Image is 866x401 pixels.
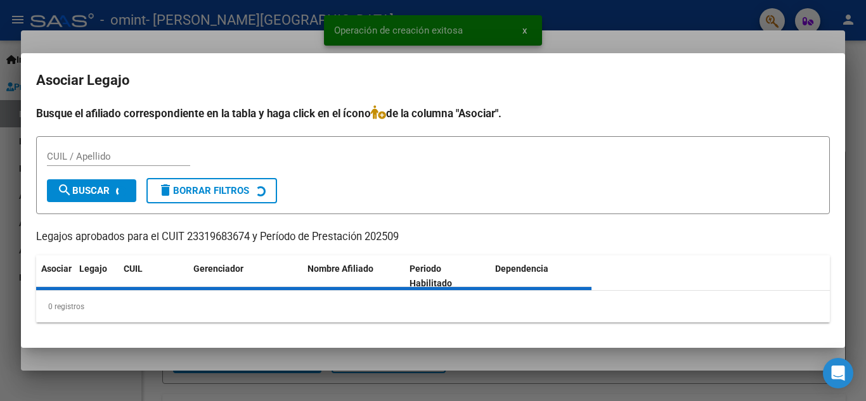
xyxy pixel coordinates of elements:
[79,264,107,274] span: Legajo
[119,255,188,297] datatable-header-cell: CUIL
[146,178,277,203] button: Borrar Filtros
[36,255,74,297] datatable-header-cell: Asociar
[36,291,830,322] div: 0 registros
[302,255,404,297] datatable-header-cell: Nombre Afiliado
[188,255,302,297] datatable-header-cell: Gerenciador
[410,264,452,288] span: Periodo Habilitado
[57,185,110,196] span: Buscar
[158,185,249,196] span: Borrar Filtros
[124,264,143,274] span: CUIL
[41,264,72,274] span: Asociar
[47,179,136,202] button: Buscar
[404,255,490,297] datatable-header-cell: Periodo Habilitado
[495,264,548,274] span: Dependencia
[36,68,830,92] h2: Asociar Legajo
[823,358,853,388] div: Open Intercom Messenger
[57,182,72,198] mat-icon: search
[36,229,830,245] p: Legajos aprobados para el CUIT 23319683674 y Período de Prestación 202509
[74,255,119,297] datatable-header-cell: Legajo
[490,255,592,297] datatable-header-cell: Dependencia
[158,182,173,198] mat-icon: delete
[307,264,373,274] span: Nombre Afiliado
[36,105,830,122] h4: Busque el afiliado correspondiente en la tabla y haga click en el ícono de la columna "Asociar".
[193,264,243,274] span: Gerenciador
